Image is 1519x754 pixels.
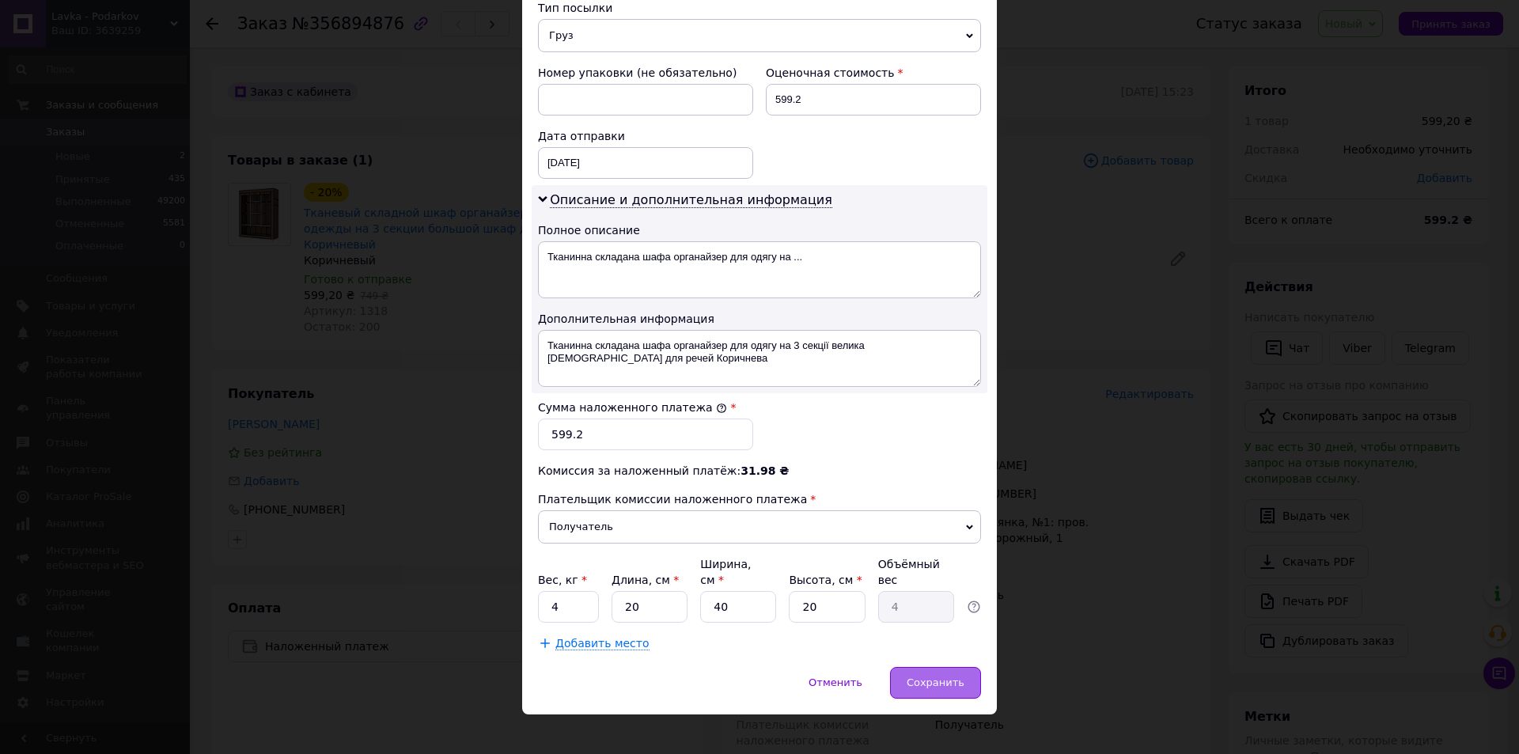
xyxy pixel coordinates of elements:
div: Номер упаковки (не обязательно) [538,65,753,81]
div: Оценочная стоимость [766,65,981,81]
div: Полное описание [538,222,981,238]
span: Тип посылки [538,2,612,14]
span: Описание и дополнительная информация [550,192,832,208]
span: Груз [538,19,981,52]
textarea: Тканинна складана шафа органайзер для одягу на ... [538,241,981,298]
span: Отменить [809,676,862,688]
div: Дополнительная информация [538,311,981,327]
label: Вес, кг [538,574,587,586]
label: Высота, см [789,574,862,586]
span: Плательщик комиссии наложенного платежа [538,493,807,506]
div: Комиссия за наложенный платёж: [538,463,981,479]
textarea: Тканинна складана шафа органайзер для одягу на 3 секції велика [DEMOGRAPHIC_DATA] для речей Корич... [538,330,981,387]
span: 31.98 ₴ [741,464,789,477]
div: Дата отправки [538,128,753,144]
label: Сумма наложенного платежа [538,401,727,414]
span: Сохранить [907,676,964,688]
span: Получатель [538,510,981,544]
label: Ширина, см [700,558,751,586]
span: Добавить место [555,637,650,650]
div: Объёмный вес [878,556,954,588]
label: Длина, см [612,574,679,586]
